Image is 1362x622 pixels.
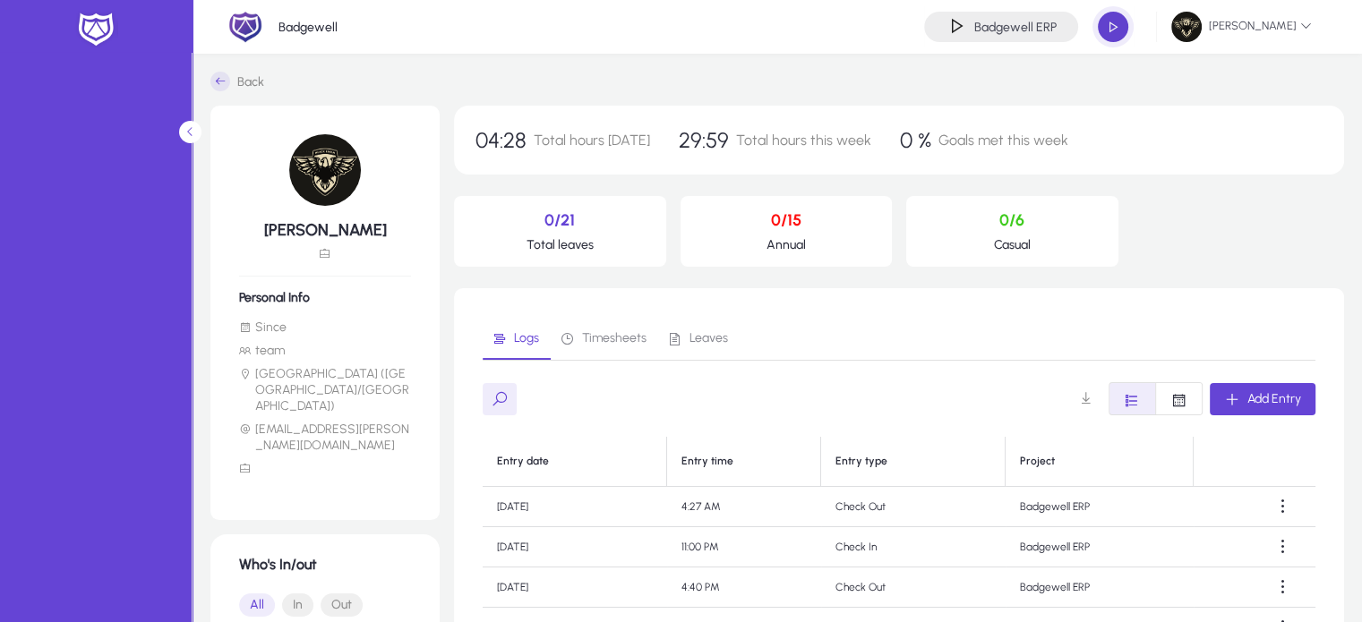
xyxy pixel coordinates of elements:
td: Check Out [821,567,1006,608]
span: Add Entry [1247,391,1301,406]
h6: Personal Info [239,290,411,305]
button: [PERSON_NAME] [1157,11,1326,43]
td: 4:27 AM [667,487,821,527]
span: Total hours this week [736,132,871,149]
td: 4:40 PM [667,567,821,608]
img: 77.jpg [289,134,361,206]
td: 11:00 PM [667,527,821,567]
img: white-logo.png [73,11,118,48]
div: Entry date [497,455,652,468]
div: Project [1020,455,1055,468]
img: 2.png [228,10,262,44]
td: Check Out [821,487,1006,527]
td: [DATE] [483,487,667,527]
td: [DATE] [483,527,667,567]
div: Entry date [497,455,549,468]
mat-button-toggle-group: Font Style [1109,382,1203,415]
span: Timesheets [582,332,647,345]
h4: Badgewell ERP [974,20,1057,35]
span: [PERSON_NAME] [1171,12,1312,42]
td: Badgewell ERP [1006,567,1194,608]
td: Badgewell ERP [1006,487,1194,527]
a: Logs [483,317,551,360]
td: Badgewell ERP [1006,527,1194,567]
p: Annual [695,237,878,252]
div: Entry type [835,455,990,468]
td: [DATE] [483,567,667,608]
a: Leaves [658,317,740,360]
p: Total leaves [468,237,652,252]
li: [EMAIL_ADDRESS][PERSON_NAME][DOMAIN_NAME] [239,422,411,454]
button: Out [321,593,363,617]
span: 29:59 [679,127,729,153]
th: Entry time [667,437,821,487]
p: Casual [921,237,1104,252]
div: Entry type [835,455,887,468]
a: Timesheets [551,317,658,360]
h1: Who's In/out [239,556,411,573]
span: 0 % [900,127,931,153]
span: 04:28 [475,127,527,153]
a: Back [210,72,264,91]
li: Since [239,320,411,336]
span: Total hours [DATE] [534,132,650,149]
p: 0/15 [695,210,878,230]
span: Leaves [690,332,728,345]
img: 77.jpg [1171,12,1202,42]
button: All [239,593,275,617]
span: Goals met this week [938,132,1068,149]
div: Project [1020,455,1178,468]
li: team [239,343,411,359]
td: Check In [821,527,1006,567]
h5: [PERSON_NAME] [239,220,411,240]
button: Add Entry [1210,383,1315,415]
p: 0/6 [921,210,1104,230]
span: Logs [514,332,539,345]
p: 0/21 [468,210,652,230]
p: Badgewell [278,20,338,35]
li: [GEOGRAPHIC_DATA] ([GEOGRAPHIC_DATA]/[GEOGRAPHIC_DATA]) [239,366,411,414]
button: In [282,593,313,617]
